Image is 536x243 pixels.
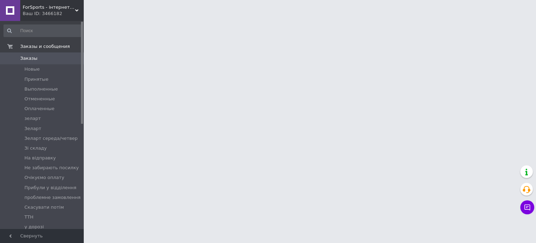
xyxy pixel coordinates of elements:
span: Не забирають посилку [24,165,79,171]
span: Отмененные [24,96,55,102]
span: проблемне замовлення [24,194,81,201]
span: Оплаченные [24,106,54,112]
span: Зеларт середа/четвер [24,135,77,142]
span: На відправку [24,155,56,161]
span: зеларт [24,115,41,122]
span: Принятые [24,76,49,83]
span: Выполненные [24,86,58,92]
span: ТТН [24,214,33,220]
span: Заказы и сообщения [20,43,70,50]
input: Поиск [3,24,82,37]
span: Очікуємо оплату [24,174,64,181]
span: ForSports - інтернет-магазин спортивних товарів [23,4,75,10]
span: Новые [24,66,40,72]
button: Чат с покупателем [520,200,534,214]
div: Ваш ID: 3466182 [23,10,84,17]
span: Зі складу [24,145,47,151]
span: у дорозі [24,224,44,230]
span: Заказы [20,55,37,62]
span: Зеларт [24,126,41,132]
span: Прибули у відділення [24,185,76,191]
span: Скасувати потім [24,204,64,210]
